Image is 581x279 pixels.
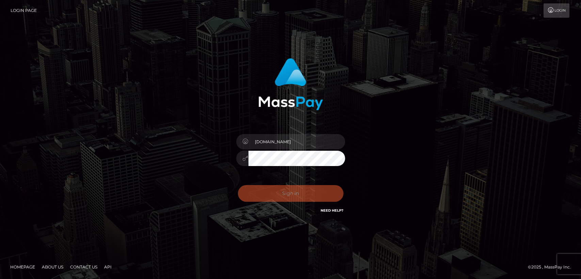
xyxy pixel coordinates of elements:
[7,262,38,272] a: Homepage
[248,134,345,149] input: Username...
[528,263,576,271] div: © 2025 , MassPay Inc.
[321,208,343,213] a: Need Help?
[11,3,37,18] a: Login Page
[544,3,569,18] a: Login
[67,262,100,272] a: Contact Us
[258,58,323,110] img: MassPay Login
[101,262,114,272] a: API
[39,262,66,272] a: About Us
